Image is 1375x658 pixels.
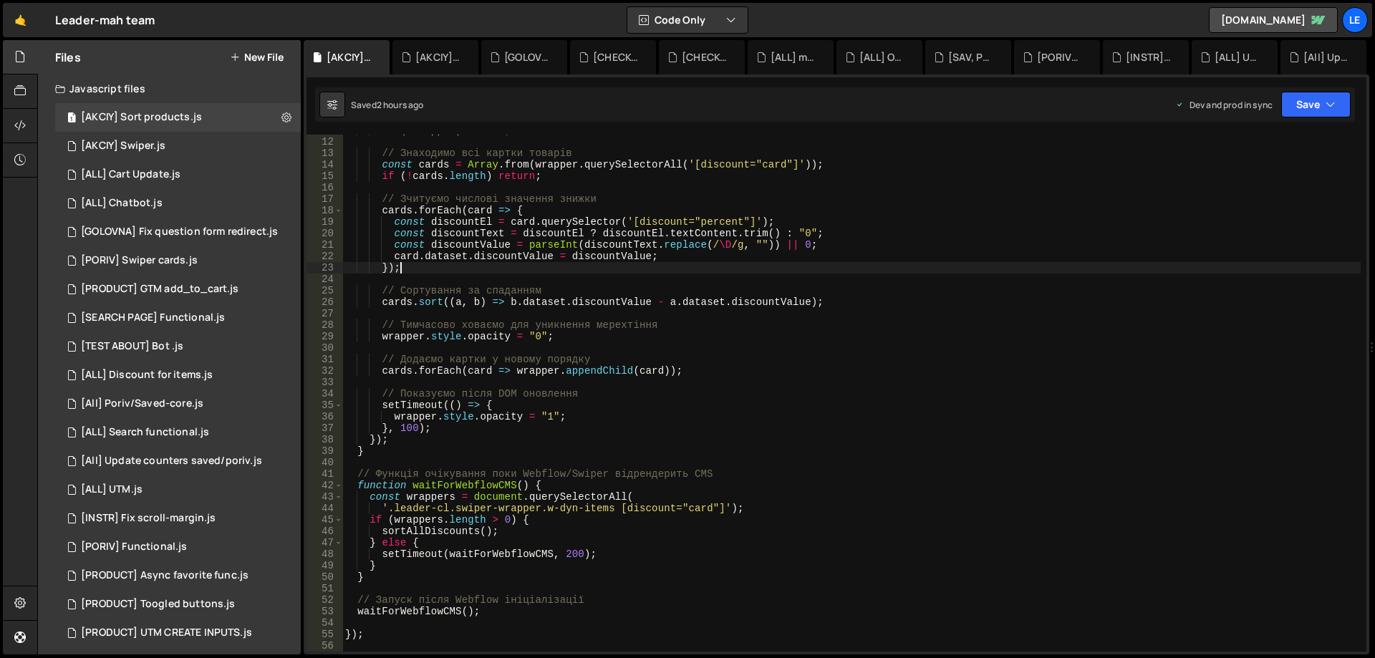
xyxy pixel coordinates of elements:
div: [ALL] Search functional.js [81,426,209,439]
div: 55 [307,629,343,640]
div: 37 [307,422,343,434]
div: [INSTR] Fix scroll-margin.js [1126,50,1172,64]
div: 16298/45502.js [55,447,301,475]
div: 23 [307,262,343,274]
div: 15 [307,170,343,182]
div: 45 [307,514,343,526]
div: 16298/44467.js [55,160,301,189]
div: 13 [307,147,343,159]
div: [PORIV] Functional.js [1037,50,1083,64]
div: 20 [307,228,343,239]
div: 19 [307,216,343,228]
div: [SEARCH PAGE] Functional.js [81,311,225,324]
div: 16298/46290.js [55,418,301,447]
div: [All] Poriv/Saved-core.js [81,397,203,410]
div: [ALL] modal.js [771,50,816,64]
div: 54 [307,617,343,629]
div: [SAV, PORIV] Wait render script.js [948,50,994,64]
div: 34 [307,388,343,400]
div: 16298/45506.js [55,533,301,561]
div: [PRODUCT] Async favorite func.js [81,569,249,582]
span: 1 [67,113,76,125]
a: 🤙 [3,3,38,37]
div: 39 [307,445,343,457]
div: 40 [307,457,343,468]
div: 16298/47899.js [55,332,301,361]
div: 43 [307,491,343,503]
div: [ALL] Chatbot.js [81,197,163,210]
div: 16298/47573.js [55,246,301,275]
div: 26 [307,296,343,308]
div: 16298/45324.js [55,475,301,504]
div: 25 [307,285,343,296]
div: 51 [307,583,343,594]
div: 44 [307,503,343,514]
div: [PRODUCT] GTM add_to_cart.js [81,283,238,296]
div: [GOLOVNA] Fix question form redirect.js [81,226,278,238]
div: [PORIV] Swiper cards.js [81,254,198,267]
div: 16298/45418.js [55,361,301,390]
div: 49 [307,560,343,571]
a: Le [1342,7,1368,33]
div: 21 [307,239,343,251]
div: 30 [307,342,343,354]
div: [PRODUCT] UTM CREATE INPUTS.js [81,626,252,639]
div: 18 [307,205,343,216]
div: [TEST ABOUT] Bot .js [81,340,183,353]
div: [ALL] Overlay for catalog.js [859,50,905,64]
div: 42 [307,480,343,491]
div: 24 [307,274,343,285]
div: Saved [351,99,424,111]
div: 12 [307,136,343,147]
div: 35 [307,400,343,411]
div: [AKCIY] Sort products.js [55,103,301,132]
div: 36 [307,411,343,422]
div: [AKCIY] Sort products.js [327,50,372,64]
div: 16298/46371.js [55,218,305,246]
div: 52 [307,594,343,606]
button: Code Only [627,7,748,33]
div: [ALL] UTM.js [1215,50,1260,64]
div: 33 [307,377,343,388]
div: 16298/45326.js [55,619,301,647]
a: [DOMAIN_NAME] [1209,7,1338,33]
div: 17 [307,193,343,205]
div: 2 hours ago [377,99,424,111]
div: 16298/48209.js [55,132,301,160]
div: 16 [307,182,343,193]
div: [ALL] UTM.js [81,483,143,496]
button: New File [230,52,284,63]
div: 47 [307,537,343,548]
div: [PORIV] Functional.js [81,541,187,553]
div: [INSTR] Fix scroll-margin.js [81,512,216,525]
div: [GOLOVNA] FAQ.js [504,50,550,64]
div: 38 [307,434,343,445]
div: 16298/45501.js [55,390,301,418]
div: [All] Update counters saved/poriv.js [81,455,262,468]
div: 16298/45504.js [55,590,301,619]
div: Dev and prod in sync [1175,99,1273,111]
div: [PRODUCT] Toogled buttons.js [81,598,235,611]
div: 50 [307,571,343,583]
div: [All] Update counters saved/poriv.js [1303,50,1349,64]
div: 22 [307,251,343,262]
div: [AKCIY] Swiper.js [415,50,461,64]
h2: Files [55,49,81,65]
div: 32 [307,365,343,377]
div: [ALL] Cart Update.js [81,168,180,181]
div: [CHECKOUT] GTAG only for checkout.js [593,50,639,64]
div: 16298/45626.js [55,561,301,590]
div: 16298/46217.js [55,504,301,533]
div: Leader-mah team [55,11,155,29]
div: 48 [307,548,343,560]
div: 46 [307,526,343,537]
div: 14 [307,159,343,170]
div: [AKCIY] Sort products.js [81,111,202,124]
div: 16298/46885.js [55,275,301,304]
div: 31 [307,354,343,365]
div: 53 [307,606,343,617]
div: 56 [307,640,343,652]
div: [AKCIY] Swiper.js [81,140,165,153]
div: 16298/46356.js [55,304,301,332]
